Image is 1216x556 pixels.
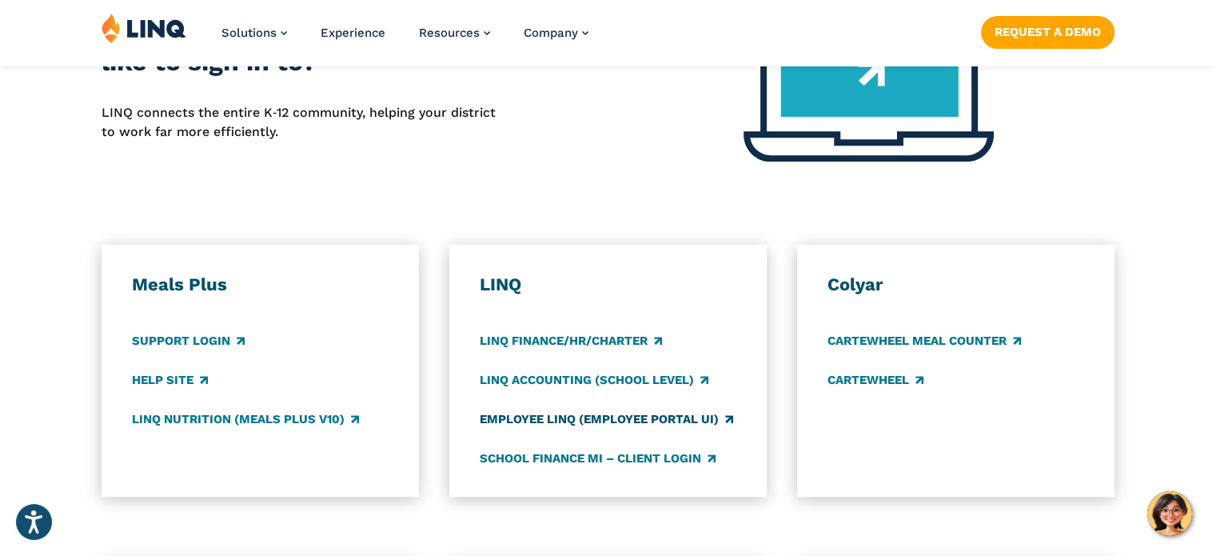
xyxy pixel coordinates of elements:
[480,332,662,350] a: LINQ Finance/HR/Charter
[827,371,923,389] a: CARTEWHEEL
[480,274,736,296] h3: LINQ
[132,410,359,428] a: LINQ Nutrition (Meals Plus v10)
[102,13,186,43] img: LINQ | K‑12 Software
[419,26,480,40] span: Resources
[132,371,208,389] a: Help Site
[480,410,733,428] a: Employee LINQ (Employee Portal UI)
[524,26,588,40] a: Company
[221,26,287,40] a: Solutions
[981,16,1114,48] a: Request a Demo
[480,450,716,467] a: School Finance MI – Client Login
[132,332,245,350] a: Support Login
[981,13,1114,48] nav: Button Navigation
[480,371,708,389] a: LINQ Accounting (school level)
[524,26,578,40] span: Company
[221,26,277,40] span: Solutions
[221,13,588,66] nav: Primary Navigation
[102,103,506,142] p: LINQ connects the entire K‑12 community, helping your district to work far more efficiently.
[132,274,389,296] h3: Meals Plus
[1147,491,1192,536] button: Hello, have a question? Let’s chat.
[827,332,1021,350] a: CARTEWHEEL Meal Counter
[827,274,1084,296] h3: Colyar
[321,26,385,40] a: Experience
[419,26,490,40] a: Resources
